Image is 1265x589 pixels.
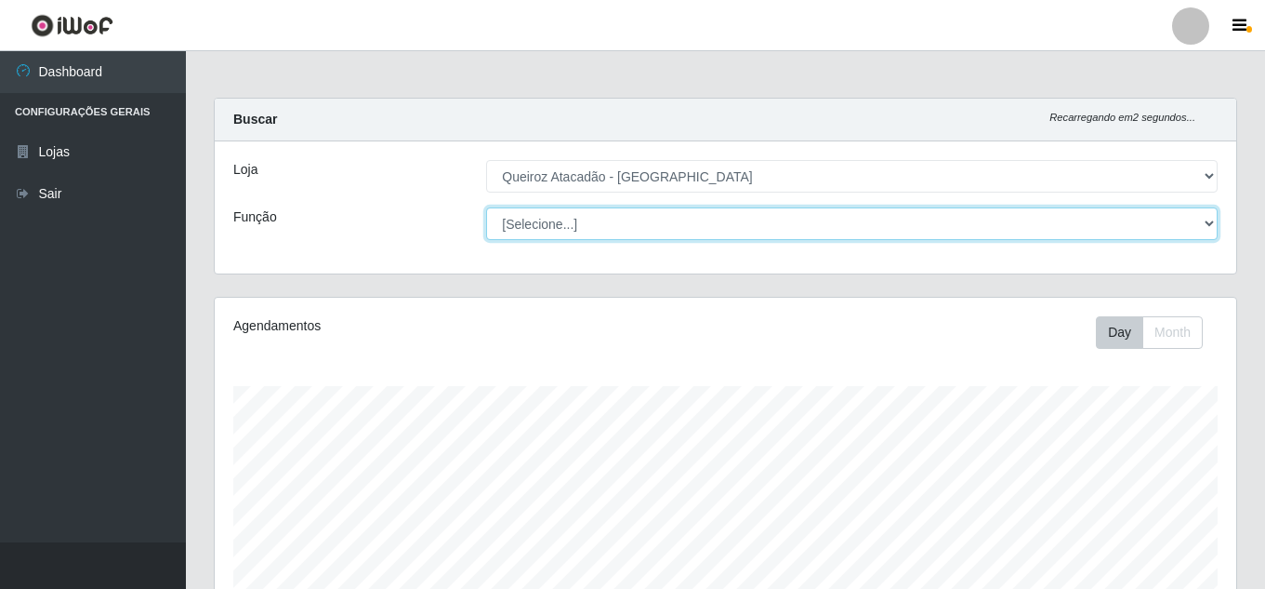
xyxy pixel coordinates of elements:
[31,14,113,37] img: CoreUI Logo
[233,112,277,127] strong: Buscar
[1142,316,1203,349] button: Month
[233,316,627,336] div: Agendamentos
[1049,112,1195,123] i: Recarregando em 2 segundos...
[1096,316,1143,349] button: Day
[1096,316,1218,349] div: Toolbar with button groups
[1096,316,1203,349] div: First group
[233,207,277,227] label: Função
[233,160,257,180] label: Loja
